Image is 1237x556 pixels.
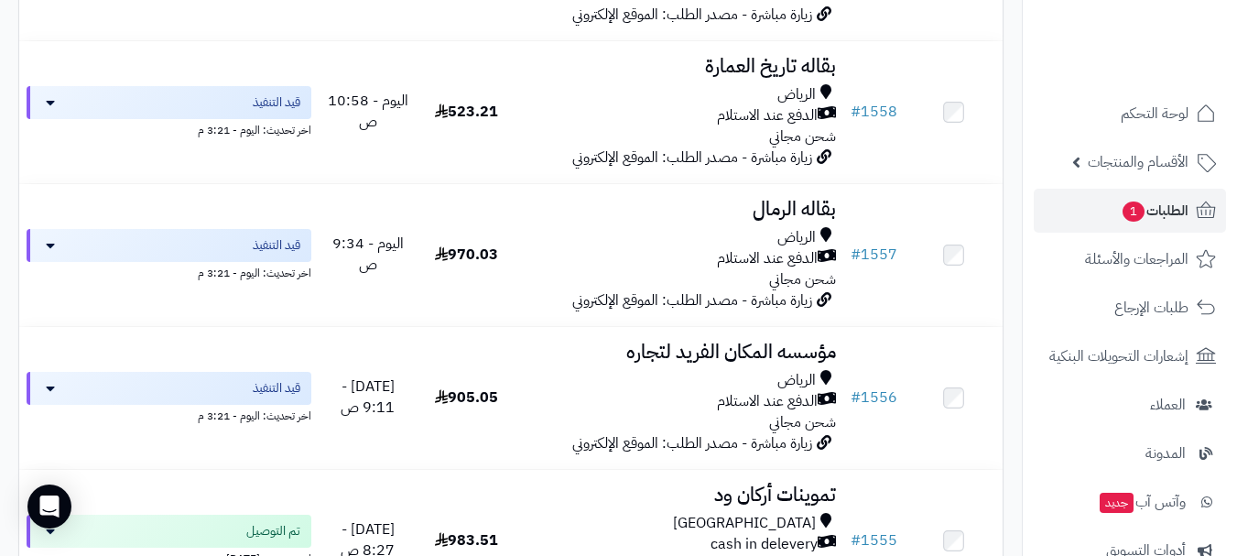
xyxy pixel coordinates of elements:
span: تم التوصيل [246,522,300,540]
span: الدفع عند الاستلام [717,391,818,412]
a: #1556 [851,387,897,409]
span: [GEOGRAPHIC_DATA] [673,513,816,534]
div: اخر تحديث: اليوم - 3:21 م [27,405,311,424]
span: شحن مجاني [769,268,836,290]
span: 1 [1122,201,1145,223]
span: إشعارات التحويلات البنكية [1049,343,1188,369]
a: وآتس آبجديد [1034,480,1226,524]
a: #1555 [851,529,897,551]
span: الرياض [777,84,816,105]
span: طلبات الإرجاع [1114,295,1188,321]
span: لوحة التحكم [1121,101,1188,126]
span: المدونة [1145,441,1186,466]
a: المراجعات والأسئلة [1034,237,1226,281]
a: #1557 [851,244,897,266]
span: وآتس آب [1098,489,1186,515]
span: cash in delevery [711,534,818,555]
span: 905.05 [435,387,498,409]
span: الدفع عند الاستلام [717,248,818,269]
span: قيد التنفيذ [253,379,300,398]
span: # [851,529,861,551]
span: الرياض [777,370,816,391]
span: زيارة مباشرة - مصدر الطلب: الموقع الإلكتروني [572,147,812,169]
span: المراجعات والأسئلة [1085,246,1188,272]
span: 523.21 [435,101,498,123]
span: اليوم - 9:34 ص [332,233,404,276]
span: الدفع عند الاستلام [717,105,818,126]
span: قيد التنفيذ [253,93,300,112]
span: زيارة مباشرة - مصدر الطلب: الموقع الإلكتروني [572,4,812,26]
img: logo-2.png [1112,14,1220,52]
span: العملاء [1150,392,1186,418]
h3: بقاله تاريخ العمارة [523,56,836,77]
span: زيارة مباشرة - مصدر الطلب: الموقع الإلكتروني [572,289,812,311]
span: اليوم - 10:58 ص [328,90,408,133]
div: Open Intercom Messenger [27,485,71,529]
a: #1558 [851,101,897,123]
span: زيارة مباشرة - مصدر الطلب: الموقع الإلكتروني [572,432,812,454]
span: جديد [1100,493,1134,513]
a: طلبات الإرجاع [1034,286,1226,330]
div: اخر تحديث: اليوم - 3:21 م [27,262,311,281]
span: قيد التنفيذ [253,236,300,255]
h3: تموينات أركان ود [523,485,836,506]
a: العملاء [1034,383,1226,427]
span: الأقسام والمنتجات [1088,149,1188,175]
h3: بقاله الرمال [523,199,836,220]
span: شحن مجاني [769,411,836,433]
a: إشعارات التحويلات البنكية [1034,334,1226,378]
span: 983.51 [435,529,498,551]
span: الرياض [777,227,816,248]
span: # [851,101,861,123]
h3: مؤسسه المكان الفريد لتجاره [523,342,836,363]
a: الطلبات1 [1034,189,1226,233]
span: شحن مجاني [769,125,836,147]
span: # [851,244,861,266]
a: لوحة التحكم [1034,92,1226,136]
div: اخر تحديث: اليوم - 3:21 م [27,119,311,138]
span: الطلبات [1121,198,1188,223]
span: [DATE] - 9:11 ص [341,376,395,419]
span: # [851,387,861,409]
a: المدونة [1034,431,1226,475]
span: 970.03 [435,244,498,266]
